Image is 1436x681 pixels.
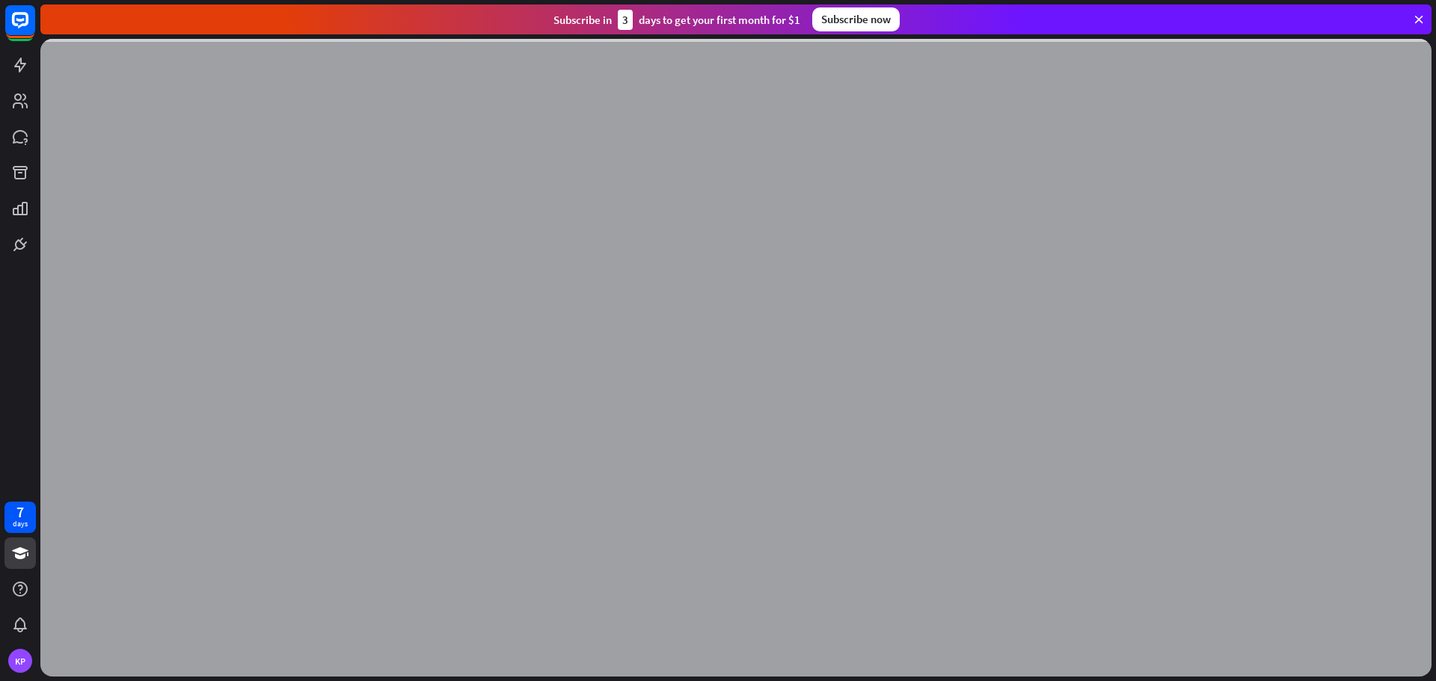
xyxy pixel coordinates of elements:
[618,10,633,30] div: 3
[13,519,28,529] div: days
[8,649,32,673] div: KP
[812,7,900,31] div: Subscribe now
[16,505,24,519] div: 7
[4,502,36,533] a: 7 days
[553,10,800,30] div: Subscribe in days to get your first month for $1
